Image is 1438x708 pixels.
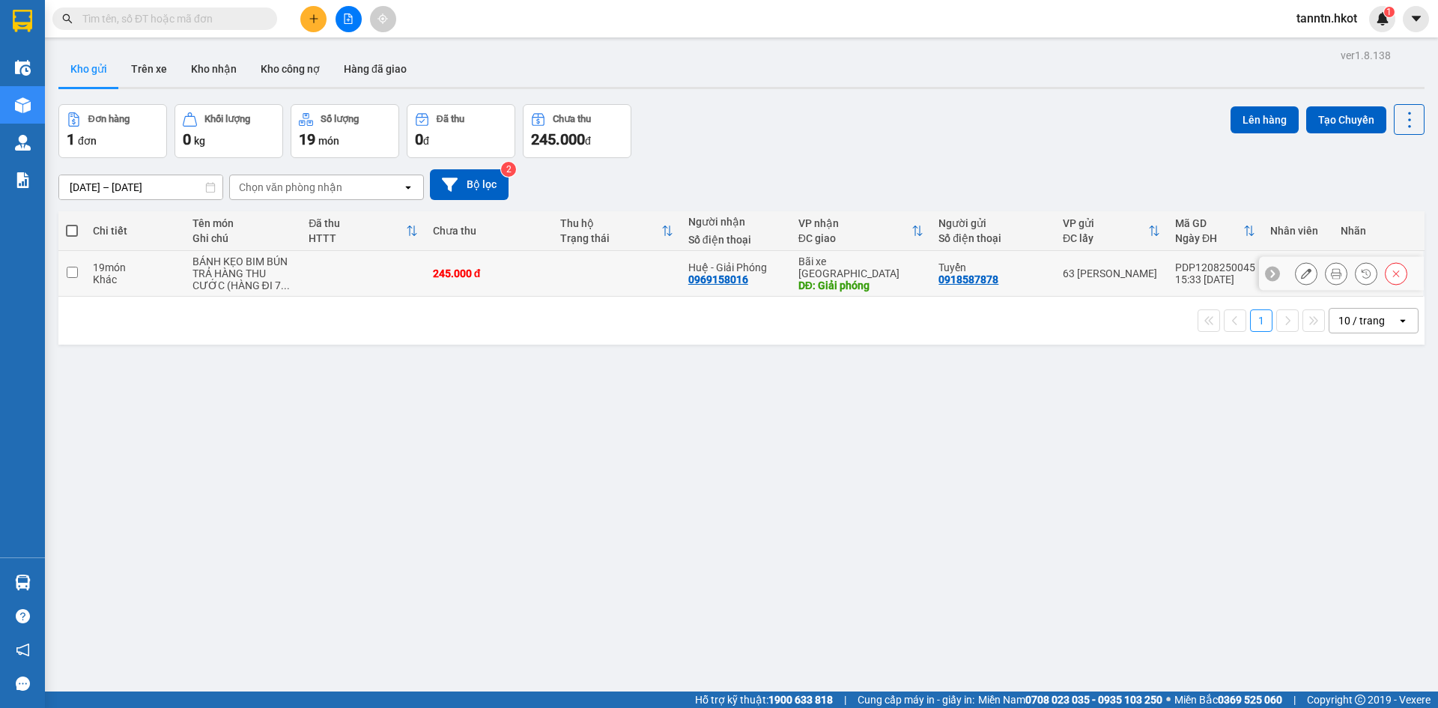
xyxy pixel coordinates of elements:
[175,104,283,158] button: Khối lượng0kg
[1250,309,1272,332] button: 1
[938,232,1048,244] div: Số điện thoại
[798,279,924,291] div: DĐ: Giải phóng
[1175,232,1243,244] div: Ngày ĐH
[433,225,545,237] div: Chưa thu
[16,643,30,657] span: notification
[1270,225,1326,237] div: Nhân viên
[192,255,294,267] div: BÁNH KẸO BIM BÚN
[1295,262,1317,285] div: Sửa đơn hàng
[1341,225,1416,237] div: Nhãn
[16,677,30,691] span: message
[1063,267,1160,279] div: 63 [PERSON_NAME]
[1293,692,1296,708] span: |
[423,135,429,147] span: đ
[370,6,396,32] button: aim
[501,162,516,177] sup: 2
[249,51,332,87] button: Kho công nợ
[938,261,1048,273] div: Tuyển
[301,211,425,251] th: Toggle SortBy
[844,692,846,708] span: |
[938,273,998,285] div: 0918587878
[433,267,545,279] div: 245.000 đ
[437,114,464,124] div: Đã thu
[1384,7,1395,17] sup: 1
[343,13,354,24] span: file-add
[321,114,359,124] div: Số lượng
[239,180,342,195] div: Chọn văn phòng nhận
[415,130,423,148] span: 0
[798,217,912,229] div: VP nhận
[204,114,250,124] div: Khối lượng
[192,267,294,291] div: TRẢ HÀNG THU CƯỚC (HÀNG ĐI 7-11/8)
[62,13,73,24] span: search
[119,51,179,87] button: Trên xe
[300,6,327,32] button: plus
[1376,12,1389,25] img: icon-new-feature
[407,104,515,158] button: Đã thu0đ
[560,232,661,244] div: Trạng thái
[1218,694,1282,706] strong: 0369 525 060
[309,13,319,24] span: plus
[1338,313,1385,328] div: 10 / trang
[1025,694,1162,706] strong: 0708 023 035 - 0935 103 250
[192,217,294,229] div: Tên món
[978,692,1162,708] span: Miền Nam
[430,169,509,200] button: Bộ lọc
[336,6,362,32] button: file-add
[1166,697,1171,703] span: ⚪️
[93,225,177,237] div: Chi tiết
[15,97,31,113] img: warehouse-icon
[1055,211,1168,251] th: Toggle SortBy
[291,104,399,158] button: Số lượng19món
[16,609,30,623] span: question-circle
[402,181,414,193] svg: open
[938,217,1048,229] div: Người gửi
[523,104,631,158] button: Chưa thu245.000đ
[67,130,75,148] span: 1
[318,135,339,147] span: món
[281,279,290,291] span: ...
[82,10,259,27] input: Tìm tên, số ĐT hoặc mã đơn
[183,130,191,148] span: 0
[688,234,783,246] div: Số điện thoại
[299,130,315,148] span: 19
[179,51,249,87] button: Kho nhận
[59,175,222,199] input: Select a date range.
[1386,7,1392,17] span: 1
[1168,211,1263,251] th: Toggle SortBy
[1355,695,1365,705] span: copyright
[15,172,31,188] img: solution-icon
[309,217,406,229] div: Đã thu
[688,273,748,285] div: 0969158016
[798,232,912,244] div: ĐC giao
[309,232,406,244] div: HTTT
[560,217,661,229] div: Thu hộ
[688,261,783,273] div: Huệ - Giải Phóng
[695,692,833,708] span: Hỗ trợ kỹ thuật:
[1341,47,1391,64] div: ver 1.8.138
[1174,692,1282,708] span: Miền Bắc
[15,60,31,76] img: warehouse-icon
[88,114,130,124] div: Đơn hàng
[1063,217,1148,229] div: VP gửi
[194,135,205,147] span: kg
[377,13,388,24] span: aim
[1231,106,1299,133] button: Lên hàng
[798,255,924,279] div: Bãi xe [GEOGRAPHIC_DATA]
[1403,6,1429,32] button: caret-down
[15,575,31,590] img: warehouse-icon
[1175,217,1243,229] div: Mã GD
[1175,261,1255,273] div: PDP1208250045
[15,135,31,151] img: warehouse-icon
[13,10,32,32] img: logo-vxr
[58,51,119,87] button: Kho gửi
[553,211,680,251] th: Toggle SortBy
[332,51,419,87] button: Hàng đã giao
[1175,273,1255,285] div: 15:33 [DATE]
[768,694,833,706] strong: 1900 633 818
[58,104,167,158] button: Đơn hàng1đơn
[553,114,591,124] div: Chưa thu
[93,273,177,285] div: Khác
[93,261,177,273] div: 19 món
[858,692,974,708] span: Cung cấp máy in - giấy in:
